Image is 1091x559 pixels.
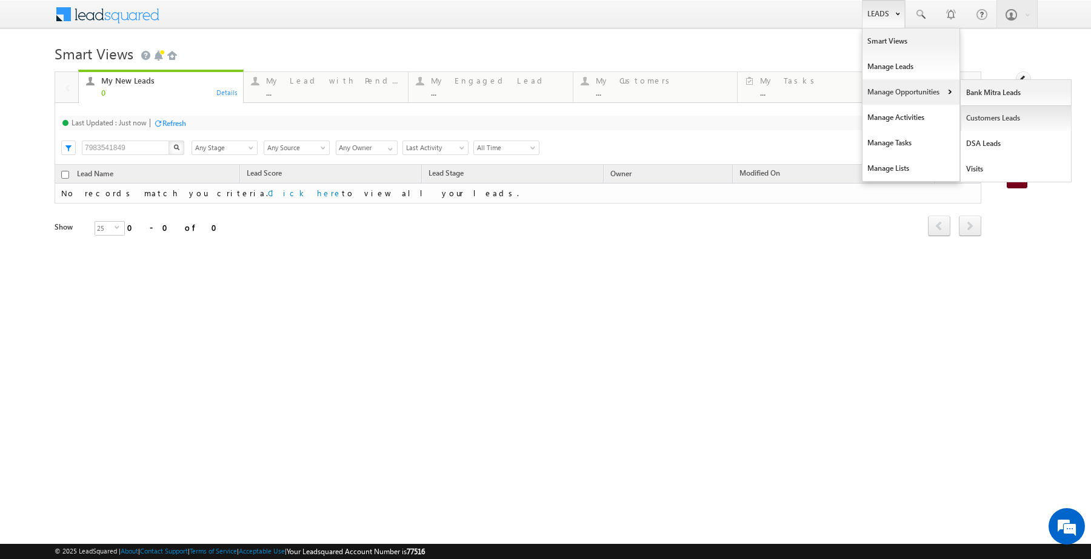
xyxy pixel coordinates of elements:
div: ... [266,88,400,97]
img: d_60004797649_company_0_60004797649 [21,64,51,79]
a: Acceptable Use [239,547,285,555]
a: Visits [961,156,1072,182]
a: Manage Lists [862,156,959,181]
div: Details [216,87,239,98]
img: Search [173,144,179,150]
div: 0 [101,88,235,97]
a: Any Stage [192,141,258,155]
span: Modified On [739,168,780,177]
a: My Customers... [573,72,738,102]
div: My Engaged Lead [431,76,565,85]
td: No records match you criteria. to view all your leads. [55,184,981,203]
a: Bank Mitra Leads [961,80,1072,105]
span: Any Source [264,142,325,153]
span: Your Leadsquared Account Number is [287,547,425,556]
a: Contact Support [140,547,188,555]
div: Minimize live chat window [199,6,228,35]
input: Check all records [61,171,69,179]
div: Last Updated : Just now [72,118,147,127]
a: Lead Name [71,167,119,183]
span: Smart Views [55,44,133,63]
div: My Customers [596,76,730,85]
div: ... [760,88,893,97]
a: Last Activity [402,141,469,155]
div: ... [596,88,730,97]
span: © 2025 LeadSquared | | | | | [55,546,425,557]
span: All Time [474,142,535,153]
a: Terms of Service [190,547,237,555]
div: My Lead with Pending Tasks [266,76,400,85]
a: About [121,547,138,555]
a: Manage Leads [862,54,959,79]
span: prev [928,216,950,236]
input: Search Leads [82,141,170,155]
em: Start Chat [165,373,220,389]
div: My Tasks [760,76,893,85]
div: Lead Source Filter [264,140,330,155]
a: My Lead with Pending Tasks... [243,72,409,102]
span: 25 [95,222,115,235]
span: Last Activity [403,142,464,153]
a: Show All Items [381,141,396,153]
a: My Tasks... [737,72,902,102]
div: Show [55,222,85,233]
a: Smart Views [862,28,959,54]
span: 77516 [407,547,425,556]
span: next [959,216,981,236]
div: Owner Filter [336,140,396,155]
input: Type to Search [336,141,398,155]
a: Manage Opportunities [862,79,959,105]
div: My New Leads [101,76,235,85]
a: Manage Activities [862,105,959,130]
a: My New Leads0Details [78,70,244,104]
div: Chat with us now [63,64,204,79]
span: select [115,225,124,230]
span: Owner [610,169,632,178]
a: Lead Stage [422,167,470,182]
span: Lead Stage [429,168,464,177]
span: Any Stage [192,142,253,153]
div: ... [431,88,565,97]
a: next [959,217,981,236]
a: Any Source [264,141,330,155]
a: Modified On [733,167,786,182]
textarea: Type your message and hit 'Enter' [16,112,221,363]
a: Customers Leads [961,105,1072,131]
div: Lead Stage Filter [192,140,258,155]
a: Lead Score [241,167,288,182]
div: Refresh [162,119,186,128]
a: My Engaged Lead... [408,72,573,102]
a: Click here [268,188,342,198]
a: Manage Tasks [862,130,959,156]
a: DSA Leads [961,131,1072,156]
a: prev [928,217,950,236]
a: All Time [473,141,539,155]
div: 0 - 0 of 0 [127,220,224,234]
span: Lead Score [247,168,282,177]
